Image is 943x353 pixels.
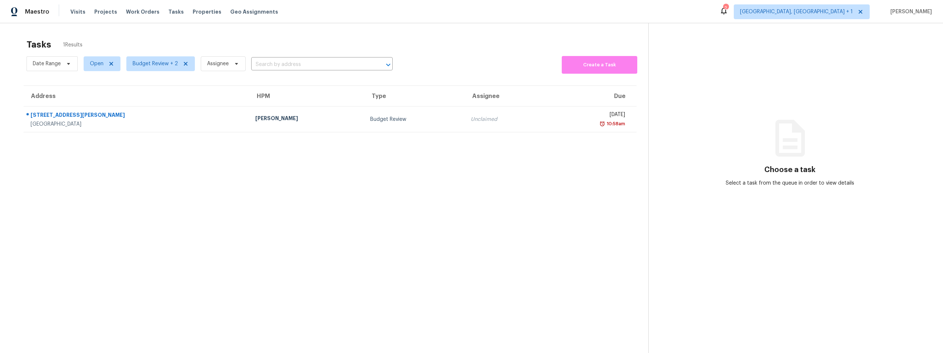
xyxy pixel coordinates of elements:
[465,86,546,106] th: Assignee
[719,179,861,187] div: Select a task from the queue in order to view details
[364,86,465,106] th: Type
[723,4,728,12] div: 2
[31,120,243,128] div: [GEOGRAPHIC_DATA]
[193,8,221,15] span: Properties
[230,8,278,15] span: Geo Assignments
[562,56,637,74] button: Create a Task
[605,120,625,127] div: 10:58am
[90,60,104,67] span: Open
[94,8,117,15] span: Projects
[25,8,49,15] span: Maestro
[249,86,364,106] th: HPM
[370,116,459,123] div: Budget Review
[133,60,178,67] span: Budget Review + 2
[471,116,540,123] div: Unclaimed
[599,120,605,127] img: Overdue Alarm Icon
[255,115,358,124] div: [PERSON_NAME]
[764,166,816,174] h3: Choose a task
[546,86,637,106] th: Due
[168,9,184,14] span: Tasks
[565,61,634,69] span: Create a Task
[33,60,61,67] span: Date Range
[740,8,853,15] span: [GEOGRAPHIC_DATA], [GEOGRAPHIC_DATA] + 1
[70,8,85,15] span: Visits
[27,41,51,48] h2: Tasks
[24,86,249,106] th: Address
[552,111,625,120] div: [DATE]
[887,8,932,15] span: [PERSON_NAME]
[251,59,372,70] input: Search by address
[63,41,83,49] span: 1 Results
[31,111,243,120] div: [STREET_ADDRESS][PERSON_NAME]
[126,8,159,15] span: Work Orders
[383,60,393,70] button: Open
[207,60,229,67] span: Assignee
